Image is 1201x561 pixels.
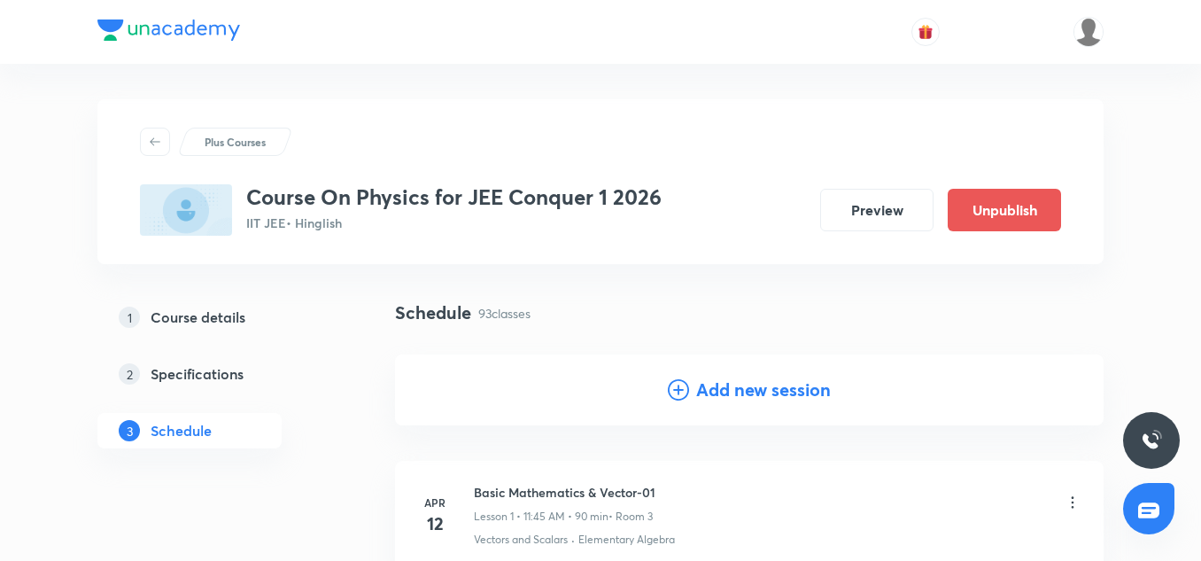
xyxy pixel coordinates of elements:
h3: Course On Physics for JEE Conquer 1 2026 [246,184,662,210]
p: 93 classes [478,304,531,323]
p: 1 [119,307,140,328]
p: IIT JEE • Hinglish [246,214,662,232]
h5: Specifications [151,363,244,385]
p: Plus Courses [205,134,266,150]
h5: Course details [151,307,245,328]
a: Company Logo [97,19,240,45]
h4: Add new session [696,377,831,403]
img: ttu [1141,430,1162,451]
p: Elementary Algebra [578,532,675,548]
p: Lesson 1 • 11:45 AM • 90 min [474,509,608,525]
div: · [571,532,575,548]
img: B0F83B85-B436-4E8E-A486-F226F22C7B28_plus.png [140,184,232,236]
p: Vectors and Scalars [474,532,568,548]
h4: 12 [417,510,453,537]
h4: Schedule [395,300,471,326]
p: 2 [119,363,140,385]
p: • Room 3 [608,509,653,525]
button: avatar [911,18,940,46]
button: Unpublish [948,189,1061,231]
img: Add [1033,355,1104,425]
h6: Apr [417,495,453,510]
img: Arpit Srivastava [1073,17,1104,47]
button: Preview [820,189,934,231]
a: 2Specifications [97,356,338,392]
h5: Schedule [151,420,212,441]
a: 1Course details [97,300,338,335]
img: Company Logo [97,19,240,41]
h6: Basic Mathematics & Vector-01 [474,483,655,502]
img: avatar [918,24,934,40]
p: 3 [119,420,140,441]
